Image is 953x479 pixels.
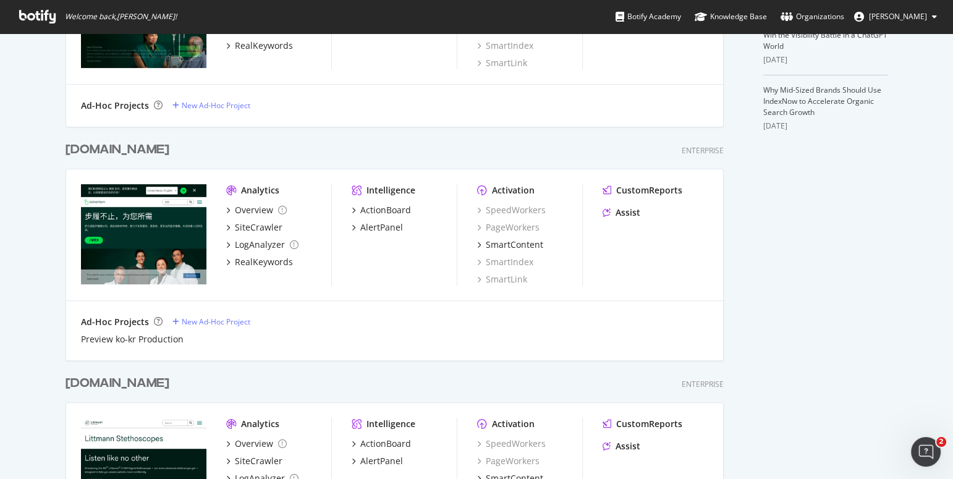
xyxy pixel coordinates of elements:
div: Knowledge Base [695,11,767,23]
a: SmartLink [477,273,527,286]
div: Activation [492,418,535,430]
a: PageWorkers [477,455,540,467]
a: AlertPanel [352,221,403,234]
div: AlertPanel [360,455,403,467]
a: Overview [226,438,287,450]
a: AI Is Your New Customer: How to Win the Visibility Battle in a ChatGPT World [763,19,887,51]
a: SmartContent [477,239,543,251]
div: Analytics [241,184,279,197]
span: Welcome back, [PERSON_NAME] ! [65,12,177,22]
div: SiteCrawler [235,455,282,467]
a: CustomReports [603,418,682,430]
span: 2 [936,437,946,447]
a: AlertPanel [352,455,403,467]
a: PageWorkers [477,221,540,234]
div: Analytics [241,418,279,430]
a: ActionBoard [352,438,411,450]
a: Why Mid-Sized Brands Should Use IndexNow to Accelerate Organic Search Growth [763,85,881,117]
div: Ad-Hoc Projects [81,100,149,112]
div: ActionBoard [360,204,411,216]
a: CustomReports [603,184,682,197]
button: [PERSON_NAME] [844,7,947,27]
div: Overview [235,438,273,450]
div: Assist [616,440,640,452]
a: [DOMAIN_NAME] [66,141,174,159]
a: RealKeywords [226,40,293,52]
div: Assist [616,206,640,219]
a: SmartIndex [477,40,533,52]
div: [DOMAIN_NAME] [66,375,169,392]
iframe: Intercom live chat [911,437,941,467]
a: SmartLink [477,57,527,69]
div: SmartContent [486,239,543,251]
div: ActionBoard [360,438,411,450]
a: SmartIndex [477,256,533,268]
div: Intelligence [366,184,415,197]
div: [DOMAIN_NAME] [66,141,169,159]
div: Ad-Hoc Projects [81,316,149,328]
a: New Ad-Hoc Project [172,316,250,327]
div: RealKeywords [235,256,293,268]
div: New Ad-Hoc Project [182,316,250,327]
img: solventum-curiosity.com [81,184,206,284]
div: [DATE] [763,121,887,132]
div: SiteCrawler [235,221,282,234]
a: SiteCrawler [226,221,282,234]
div: RealKeywords [235,40,293,52]
div: LogAnalyzer [235,239,285,251]
a: Overview [226,204,287,216]
div: AlertPanel [360,221,403,234]
div: Enterprise [682,145,724,156]
a: SpeedWorkers [477,438,546,450]
div: New Ad-Hoc Project [182,100,250,111]
span: Travis Yano [869,11,927,22]
a: RealKeywords [226,256,293,268]
div: Intelligence [366,418,415,430]
a: Assist [603,206,640,219]
a: SiteCrawler [226,455,282,467]
div: Activation [492,184,535,197]
a: Preview ko-kr Production [81,333,184,345]
a: SpeedWorkers [477,204,546,216]
a: ActionBoard [352,204,411,216]
a: [DOMAIN_NAME] [66,375,174,392]
div: Botify Academy [616,11,681,23]
a: New Ad-Hoc Project [172,100,250,111]
div: Overview [235,204,273,216]
a: LogAnalyzer [226,239,299,251]
div: Enterprise [682,379,724,389]
div: CustomReports [616,418,682,430]
a: Assist [603,440,640,452]
div: Organizations [781,11,844,23]
div: [DATE] [763,54,887,66]
div: CustomReports [616,184,682,197]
